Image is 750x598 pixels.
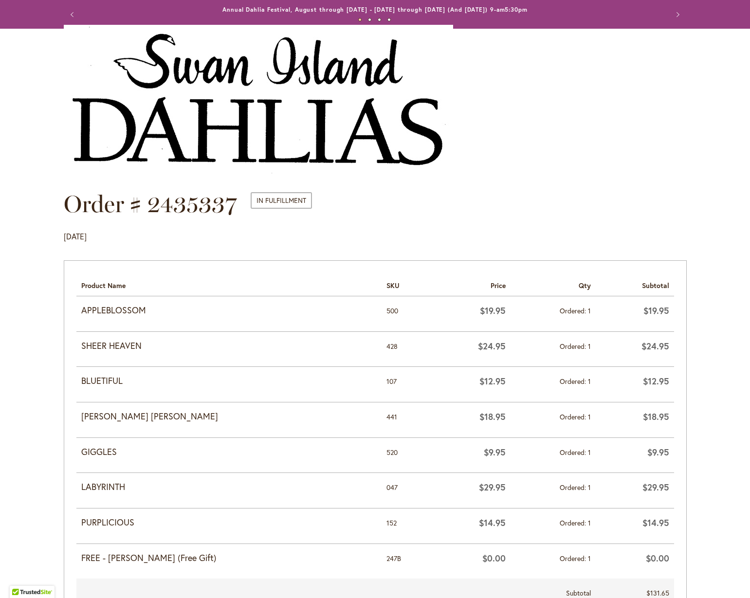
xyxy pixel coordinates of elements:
span: $131.65 [646,588,669,598]
button: Previous [64,5,83,24]
span: Ordered [560,377,588,386]
td: 107 [382,367,432,402]
span: $19.95 [480,305,506,316]
span: 1 [588,377,591,386]
strong: LABYRINTH [81,481,377,493]
td: 047 [382,473,432,508]
strong: FREE - [PERSON_NAME] (Free Gift) [81,552,377,564]
span: 1 [588,306,591,315]
span: Ordered [560,448,588,457]
td: 152 [382,508,432,544]
th: Qty [511,273,596,296]
span: 1 [588,483,591,492]
span: $18.95 [643,411,669,422]
span: Ordered [560,342,588,351]
strong: [PERSON_NAME] [PERSON_NAME] [81,410,377,423]
span: 1 [588,448,591,457]
strong: GIGGLES [81,446,377,458]
span: $9.95 [647,446,669,458]
strong: SHEER HEAVEN [81,340,377,352]
button: 4 of 4 [387,18,391,21]
strong: APPLEBLOSSOM [81,304,377,317]
span: 1 [588,412,591,421]
span: $18.95 [479,411,506,422]
button: 3 of 4 [378,18,381,21]
span: 1 [588,518,591,527]
button: 1 of 4 [358,18,362,21]
th: Price [432,273,511,296]
span: In Fulfillment [251,192,312,209]
td: 500 [382,296,432,331]
span: $29.95 [642,481,669,493]
span: Ordered [560,412,588,421]
span: Ordered [560,554,588,563]
td: 520 [382,437,432,473]
span: $0.00 [646,552,669,564]
span: $24.95 [641,340,669,352]
span: $24.95 [478,340,506,352]
button: Next [667,5,687,24]
span: $9.95 [484,446,506,458]
span: 1 [588,342,591,351]
span: Order # 2435337 [64,190,237,218]
span: $12.95 [479,375,506,387]
button: 2 of 4 [368,18,371,21]
strong: PURPLICIOUS [81,516,377,529]
span: $29.95 [479,481,506,493]
td: 247B [382,544,432,579]
th: Product Name [76,273,382,296]
th: SKU [382,273,432,296]
td: 428 [382,331,432,367]
span: $14.95 [642,517,669,528]
a: store logo [64,25,453,175]
span: Ordered [560,483,588,492]
strong: BLUETIFUL [81,375,377,387]
span: $19.95 [643,305,669,316]
span: $12.95 [643,375,669,387]
span: $0.00 [482,552,506,564]
span: $14.95 [479,517,506,528]
th: Subtotal [596,273,674,296]
span: Ordered [560,518,588,527]
span: 1 [588,554,591,563]
span: [DATE] [64,231,87,241]
a: Annual Dahlia Festival, August through [DATE] - [DATE] through [DATE] (And [DATE]) 9-am5:30pm [222,6,528,13]
span: Ordered [560,306,588,315]
td: 441 [382,402,432,437]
